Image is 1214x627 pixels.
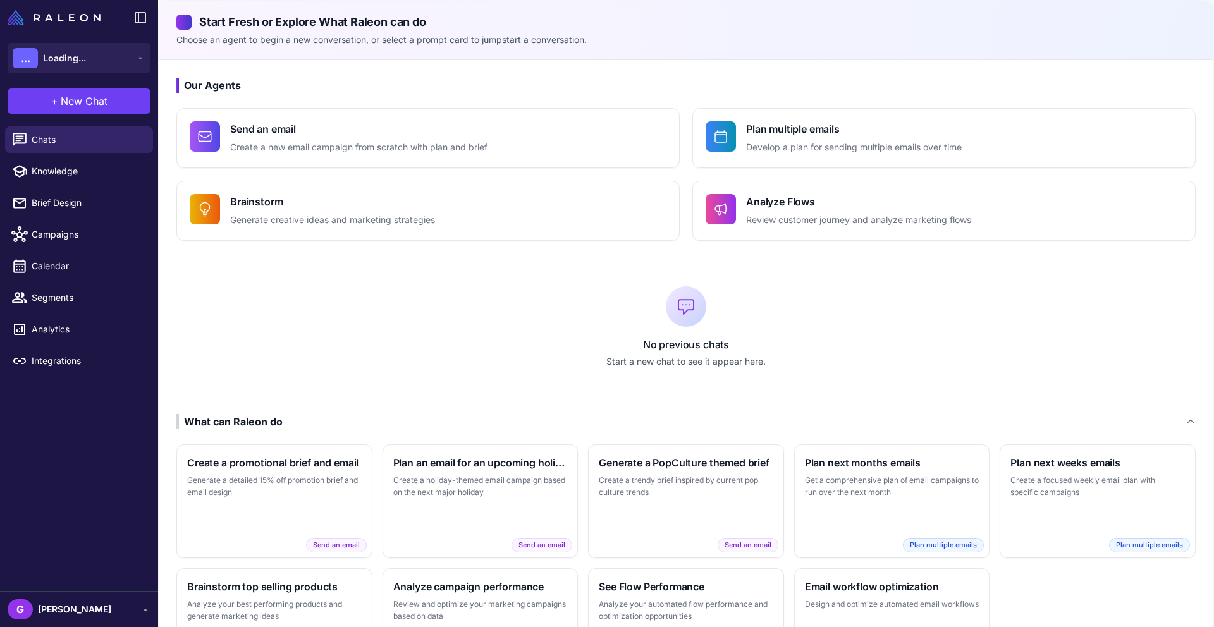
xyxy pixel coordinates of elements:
h3: Plan next months emails [805,455,979,470]
a: Knowledge [5,158,153,185]
span: Plan multiple emails [903,538,984,552]
p: Create a holiday-themed email campaign based on the next major holiday [393,474,568,499]
a: Raleon Logo [8,10,106,25]
p: Choose an agent to begin a new conversation, or select a prompt card to jumpstart a conversation. [176,33,1196,47]
button: Plan multiple emailsDevelop a plan for sending multiple emails over time [692,108,1196,168]
span: Send an email [512,538,572,552]
h3: See Flow Performance [599,579,773,594]
div: ... [13,48,38,68]
span: Send an email [306,538,367,552]
button: Plan next months emailsGet a comprehensive plan of email campaigns to run over the next monthPlan... [794,444,990,558]
h4: Plan multiple emails [746,121,962,137]
h3: Plan an email for an upcoming holiday [393,455,568,470]
span: Campaigns [32,228,143,241]
span: Analytics [32,322,143,336]
button: ...Loading... [8,43,150,73]
h3: Generate a PopCulture themed brief [599,455,773,470]
p: Create a trendy brief inspired by current pop culture trends [599,474,773,499]
img: Raleon Logo [8,10,101,25]
a: Campaigns [5,221,153,248]
a: Segments [5,284,153,311]
div: What can Raleon do [176,414,283,429]
p: Get a comprehensive plan of email campaigns to run over the next month [805,474,979,499]
button: +New Chat [8,88,150,114]
h3: Plan next weeks emails [1010,455,1185,470]
h4: Send an email [230,121,487,137]
button: Plan next weeks emailsCreate a focused weekly email plan with specific campaignsPlan multiple emails [1000,444,1196,558]
p: Design and optimize automated email workflows [805,598,979,611]
h4: Brainstorm [230,194,435,209]
span: Loading... [43,51,86,65]
button: Send an emailCreate a new email campaign from scratch with plan and brief [176,108,680,168]
span: Calendar [32,259,143,273]
span: Brief Design [32,196,143,210]
p: Analyze your best performing products and generate marketing ideas [187,598,362,623]
p: Create a new email campaign from scratch with plan and brief [230,140,487,155]
button: Analyze FlowsReview customer journey and analyze marketing flows [692,181,1196,241]
span: Integrations [32,354,143,368]
span: Send an email [718,538,778,552]
h4: Analyze Flows [746,194,971,209]
button: Generate a PopCulture themed briefCreate a trendy brief inspired by current pop culture trendsSen... [588,444,784,558]
a: Chats [5,126,153,153]
div: G [8,599,33,619]
p: Review customer journey and analyze marketing flows [746,213,971,228]
a: Integrations [5,348,153,374]
h3: Brainstorm top selling products [187,579,362,594]
a: Calendar [5,253,153,279]
button: BrainstormGenerate creative ideas and marketing strategies [176,181,680,241]
button: Create a promotional brief and emailGenerate a detailed 15% off promotion brief and email designS... [176,444,372,558]
h3: Analyze campaign performance [393,579,568,594]
p: Analyze your automated flow performance and optimization opportunities [599,598,773,623]
span: Chats [32,133,143,147]
p: Create a focused weekly email plan with specific campaigns [1010,474,1185,499]
a: Brief Design [5,190,153,216]
h3: Email workflow optimization [805,579,979,594]
p: No previous chats [176,337,1196,352]
p: Generate creative ideas and marketing strategies [230,213,435,228]
a: Analytics [5,316,153,343]
p: Start a new chat to see it appear here. [176,355,1196,368]
button: Plan an email for an upcoming holidayCreate a holiday-themed email campaign based on the next maj... [383,444,579,558]
span: Plan multiple emails [1109,538,1190,552]
span: + [51,94,58,109]
span: Knowledge [32,164,143,178]
p: Develop a plan for sending multiple emails over time [746,140,962,155]
p: Generate a detailed 15% off promotion brief and email design [187,474,362,499]
h3: Create a promotional brief and email [187,455,362,470]
span: Segments [32,291,143,305]
span: New Chat [61,94,107,109]
span: [PERSON_NAME] [38,602,111,616]
h2: Start Fresh or Explore What Raleon can do [176,13,1196,30]
h3: Our Agents [176,78,1196,93]
p: Review and optimize your marketing campaigns based on data [393,598,568,623]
